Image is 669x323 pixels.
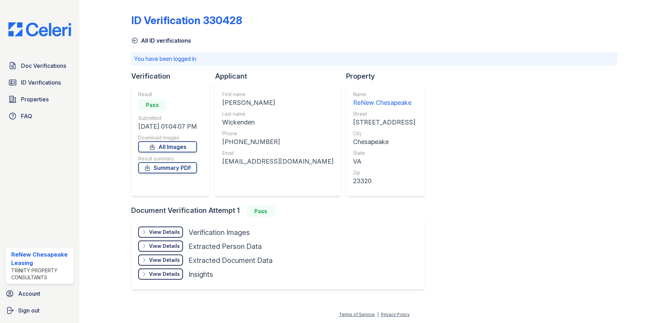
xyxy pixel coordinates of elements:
[353,176,415,186] div: 23320
[353,110,415,117] div: Street
[222,91,333,98] div: First name
[3,303,77,317] a: Sign out
[3,287,77,301] a: Account
[377,312,379,317] div: |
[131,36,191,45] a: All ID verifications
[189,228,250,237] div: Verification Images
[21,95,49,103] span: Properties
[189,256,273,265] div: Extracted Document Data
[353,130,415,137] div: City
[6,109,74,123] a: FAQ
[134,55,614,63] p: You have been logged in
[131,206,430,217] div: Document Verification Attempt 1
[353,150,415,157] div: State
[138,115,197,122] div: Submitted
[149,243,180,250] div: View Details
[149,229,180,236] div: View Details
[131,71,215,81] div: Verification
[138,155,197,162] div: Result summary
[353,91,415,98] div: Name
[6,59,74,73] a: Doc Verifications
[222,110,333,117] div: Last name
[18,306,40,315] span: Sign out
[189,270,213,279] div: Insights
[222,137,333,147] div: [PHONE_NUMBER]
[353,98,415,108] div: ReNew Chesapeake
[6,76,74,89] a: ID Verifications
[138,99,166,110] div: Pass
[339,312,375,317] a: Terms of Service
[6,92,74,106] a: Properties
[346,71,430,81] div: Property
[222,117,333,127] div: Wickenden
[353,117,415,127] div: [STREET_ADDRESS]
[11,267,71,281] div: Trinity Property Consultants
[21,78,61,87] span: ID Verifications
[189,242,262,251] div: Extracted Person Data
[18,289,40,298] span: Account
[222,130,333,137] div: Phone
[247,206,275,217] div: Pass
[222,150,333,157] div: Email
[138,91,197,98] div: Result
[21,62,66,70] span: Doc Verifications
[222,157,333,166] div: [EMAIL_ADDRESS][DOMAIN_NAME]
[215,71,346,81] div: Applicant
[353,137,415,147] div: Chesapeake
[138,134,197,141] div: Download Images
[138,141,197,152] a: All Images
[353,91,415,108] a: Name ReNew Chesapeake
[21,112,32,120] span: FAQ
[381,312,410,317] a: Privacy Policy
[131,14,242,27] div: ID Verification 330428
[149,271,180,278] div: View Details
[353,157,415,166] div: VA
[222,98,333,108] div: [PERSON_NAME]
[353,169,415,176] div: Zip
[3,22,77,36] img: CE_Logo_Blue-a8612792a0a2168367f1c8372b55b34899dd931a85d93a1a3d3e32e68fde9ad4.png
[149,257,180,264] div: View Details
[11,250,71,267] div: ReNew Chesapeake Leasing
[138,122,197,131] div: [DATE] 01:04:07 PM
[138,162,197,173] a: Summary PDF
